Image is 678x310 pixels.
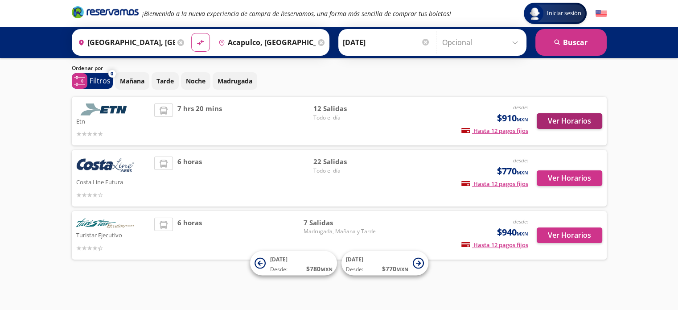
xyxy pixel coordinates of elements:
input: Opcional [442,31,522,54]
p: Costa Line Futura [76,176,150,187]
p: Madrugada [218,76,252,86]
span: [DATE] [346,256,363,263]
span: Desde: [346,265,363,273]
span: Todo el día [313,114,376,122]
button: Ver Horarios [537,227,602,243]
em: desde: [513,157,528,164]
button: Mañana [115,72,149,90]
input: Buscar Destino [215,31,316,54]
img: Turistar Ejecutivo [76,218,134,230]
small: MXN [517,230,528,237]
button: Madrugada [213,72,257,90]
p: Noche [186,76,205,86]
span: Todo el día [313,167,376,175]
span: $940 [497,226,528,239]
span: 7 hrs 20 mins [177,103,222,139]
span: Hasta 12 pagos fijos [461,180,528,188]
input: Elegir Fecha [343,31,430,54]
small: MXN [396,266,408,273]
em: desde: [513,218,528,225]
p: Etn [76,116,150,126]
span: 12 Salidas [313,103,376,114]
span: 22 Salidas [313,157,376,167]
span: Hasta 12 pagos fijos [461,241,528,249]
span: $ 770 [382,264,408,273]
img: Costa Line Futura [76,157,134,176]
span: Iniciar sesión [543,9,585,18]
button: Noche [181,72,210,90]
button: [DATE]Desde:$780MXN [250,251,337,276]
small: MXN [517,116,528,123]
span: [DATE] [270,256,288,263]
p: Filtros [90,75,111,86]
button: Tarde [152,72,179,90]
span: $ 780 [306,264,333,273]
button: [DATE]Desde:$770MXN [341,251,428,276]
span: 6 horas [177,218,202,253]
span: $770 [497,165,528,178]
span: $910 [497,112,528,125]
p: Ordenar por [72,64,103,72]
p: Mañana [120,76,144,86]
p: Turistar Ejecutivo [76,229,150,240]
a: Brand Logo [72,5,139,21]
button: Buscar [535,29,607,56]
span: Desde: [270,265,288,273]
i: Brand Logo [72,5,139,19]
em: ¡Bienvenido a la nueva experiencia de compra de Reservamos, una forma más sencilla de comprar tus... [142,9,451,18]
button: Ver Horarios [537,113,602,129]
button: 0Filtros [72,73,113,89]
button: English [596,8,607,19]
em: desde: [513,103,528,111]
input: Buscar Origen [74,31,175,54]
p: Tarde [156,76,174,86]
small: MXN [517,169,528,176]
span: Hasta 12 pagos fijos [461,127,528,135]
span: 7 Salidas [304,218,376,228]
span: 0 [111,70,113,78]
span: 6 horas [177,157,202,200]
button: Ver Horarios [537,170,602,186]
img: Etn [76,103,134,116]
span: Madrugada, Mañana y Tarde [304,227,376,236]
small: MXN [321,266,333,273]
